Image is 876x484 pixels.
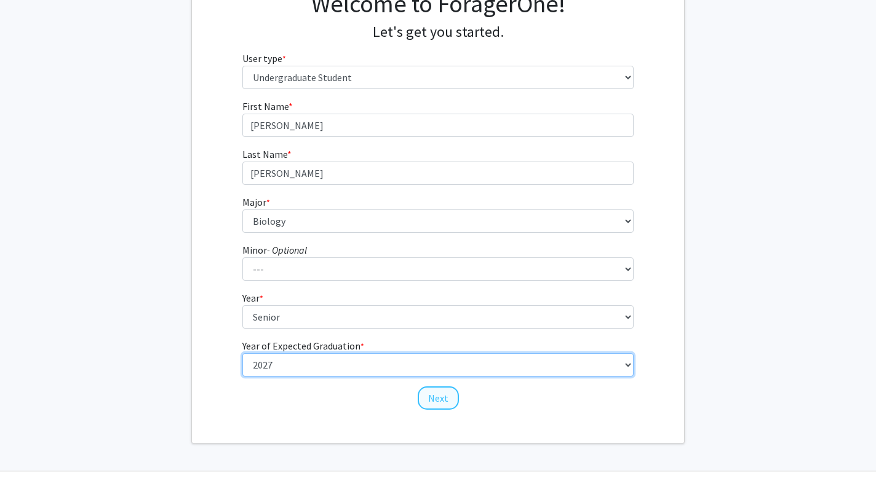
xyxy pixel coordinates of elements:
[242,195,270,209] label: Major
[242,338,364,353] label: Year of Expected Graduation
[242,243,307,257] label: Minor
[9,429,52,475] iframe: Chat
[242,291,263,305] label: Year
[242,51,286,66] label: User type
[242,23,634,41] h4: Let's get you started.
[267,244,307,256] i: - Optional
[242,148,287,160] span: Last Name
[242,100,289,112] span: First Name
[418,386,459,410] button: Next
